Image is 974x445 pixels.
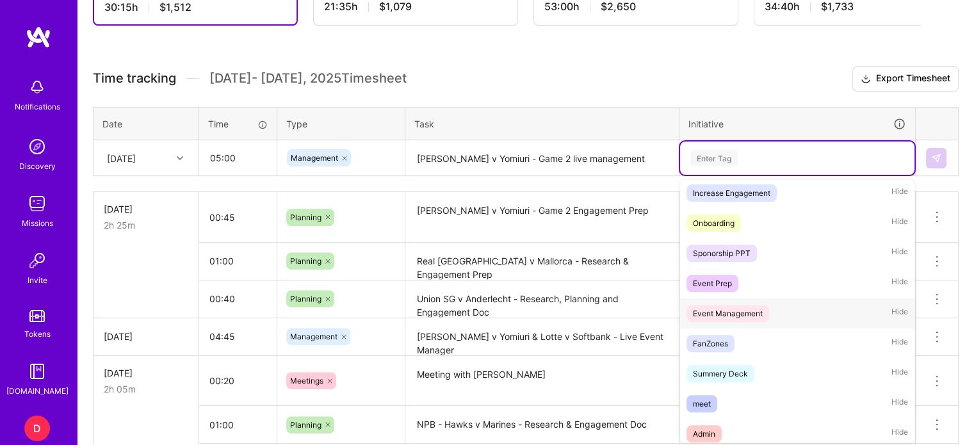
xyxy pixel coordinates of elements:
div: FanZones [693,337,728,350]
span: Hide [891,365,908,382]
input: HH:MM [199,200,277,234]
div: Event Prep [693,277,732,290]
span: Planning [290,294,321,303]
div: Notifications [15,100,60,113]
img: Submit [931,153,941,163]
span: Planning [290,420,321,430]
span: Hide [891,245,908,262]
div: 2h 05m [104,382,188,396]
span: Hide [891,305,908,322]
span: Hide [891,335,908,352]
textarea: Union SG v Anderlecht - Research, Planning and Engagement Doc [407,282,678,317]
textarea: Real [GEOGRAPHIC_DATA] v Mallorca - Research & Engagement Prep [407,244,678,279]
div: Tokens [24,327,51,341]
input: HH:MM [199,408,277,442]
span: Hide [891,275,908,292]
div: Onboarding [693,216,735,230]
div: [DATE] [104,366,188,380]
div: 30:15 h [104,1,286,14]
textarea: [PERSON_NAME] v Yomiuri - Game 2 Engagement Prep [407,193,678,241]
img: bell [24,74,50,100]
span: Hide [891,395,908,412]
div: 2h 25m [104,218,188,232]
img: guide book [24,359,50,384]
i: icon Chevron [177,155,183,161]
div: [DOMAIN_NAME] [6,384,69,398]
img: tokens [29,310,45,322]
span: Hide [891,184,908,202]
img: Invite [24,248,50,273]
div: Summery Deck [693,367,748,380]
div: [DATE] [107,151,136,165]
span: Planning [290,256,321,266]
span: $1,512 [159,1,191,14]
a: D [21,416,53,441]
div: D [24,416,50,441]
div: meet [693,397,711,410]
div: Initiative [688,117,906,131]
div: Missions [22,216,53,230]
div: Discovery [19,159,56,173]
div: Time [208,117,268,131]
span: Management [291,153,338,163]
button: Export Timesheet [852,66,959,92]
img: logo [26,26,51,49]
div: Sponorship PPT [693,247,751,260]
span: Meetings [290,376,323,385]
input: HH:MM [199,364,277,398]
div: Enter Tag [690,148,738,168]
textarea: [PERSON_NAME] v Yomiuri & Lotte v Softbank - Live Event Manager [407,320,678,355]
span: Hide [891,425,908,442]
input: HH:MM [199,282,277,316]
div: [DATE] [104,202,188,216]
input: HH:MM [200,141,276,175]
span: Hide [891,214,908,232]
div: Event Management [693,307,763,320]
input: HH:MM [199,320,277,353]
th: Task [405,107,679,140]
textarea: NPB - Hawks v Marines - Research & Engagement Doc [407,407,678,442]
textarea: Meeting with [PERSON_NAME] [407,357,678,405]
div: [DATE] [104,330,188,343]
textarea: [PERSON_NAME] v Yomiuri - Game 2 live management [407,142,678,175]
span: Time tracking [93,70,176,86]
input: HH:MM [199,244,277,278]
span: Planning [290,213,321,222]
span: [DATE] - [DATE] , 2025 Timesheet [209,70,407,86]
th: Date [93,107,199,140]
span: Management [290,332,337,341]
div: Invite [28,273,47,287]
img: teamwork [24,191,50,216]
div: Increase Engagement [693,186,770,200]
th: Type [277,107,405,140]
i: icon Download [861,72,871,86]
div: Admin [693,427,715,441]
img: discovery [24,134,50,159]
